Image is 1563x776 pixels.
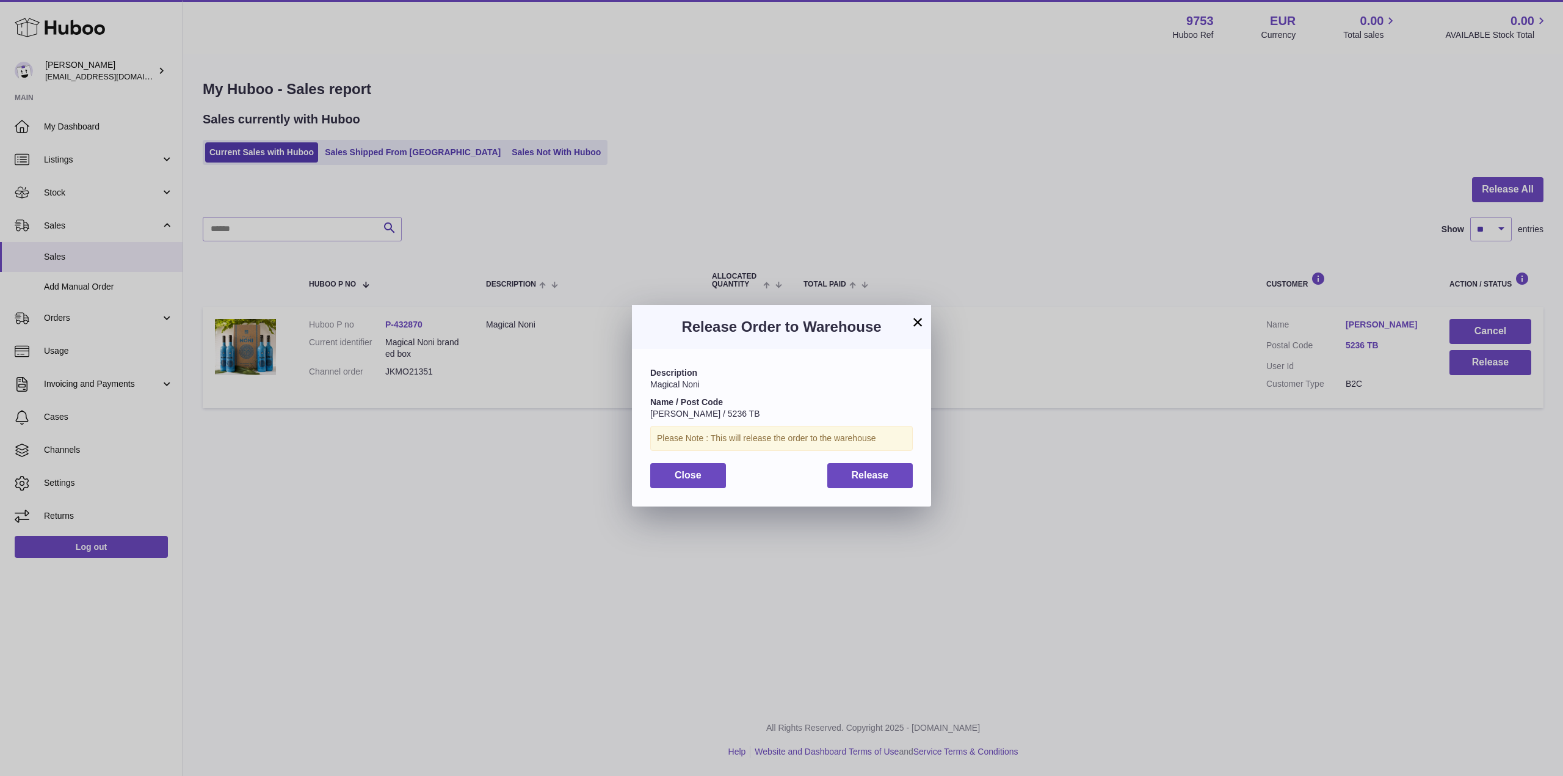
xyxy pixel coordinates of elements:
[675,470,702,480] span: Close
[650,379,700,389] span: Magical Noni
[650,397,723,407] strong: Name / Post Code
[650,426,913,451] div: Please Note : This will release the order to the warehouse
[650,463,726,488] button: Close
[650,409,760,419] span: [PERSON_NAME] / 5236 TB
[852,470,889,480] span: Release
[827,463,913,488] button: Release
[650,317,913,337] h3: Release Order to Warehouse
[910,315,925,329] button: ×
[650,368,697,378] strong: Description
